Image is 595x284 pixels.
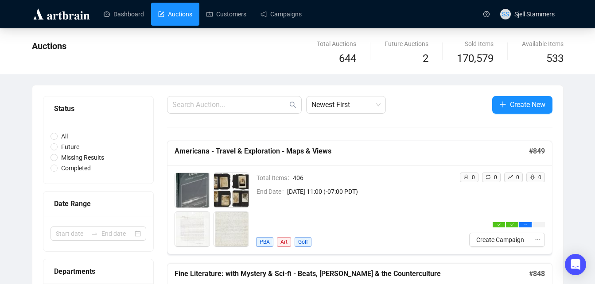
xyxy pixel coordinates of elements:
[54,266,143,277] div: Departments
[497,223,501,226] span: check
[510,223,514,226] span: check
[508,174,513,180] span: rise
[524,223,527,226] span: ellipsis
[287,187,452,196] span: [DATE] 11:00 (-07:00 PDT)
[522,39,564,49] div: Available Items
[257,187,287,196] span: End Date
[91,230,98,237] span: to
[256,237,273,247] span: PBA
[175,146,529,157] h5: Americana - Travel & Exploration - Maps & Views
[54,198,143,209] div: Date Range
[257,173,293,183] span: Total Items
[172,100,288,110] input: Search Auction...
[510,99,545,110] span: Create New
[311,96,381,113] span: Newest First
[206,3,246,26] a: Customers
[469,233,531,247] button: Create Campaign
[58,153,108,162] span: Missing Results
[514,11,555,18] span: Sjell Stammers
[529,146,545,157] h5: # 849
[317,39,356,49] div: Total Auctions
[529,269,545,279] h5: # 848
[58,131,71,141] span: All
[457,50,494,67] span: 170,579
[546,52,564,65] span: 533
[472,174,475,180] span: 0
[538,174,541,180] span: 0
[158,3,192,26] a: Auctions
[289,101,296,108] span: search
[261,3,302,26] a: Campaigns
[295,237,311,247] span: Golf
[32,7,91,21] img: logo
[91,230,98,237] span: swap-right
[423,52,428,65] span: 2
[277,237,291,247] span: Art
[530,174,535,180] span: rocket
[175,269,529,279] h5: Fine Literature: with Mystery & Sci-fi - Beats, [PERSON_NAME] & the Counterculture
[58,163,94,173] span: Completed
[58,142,83,152] span: Future
[535,236,541,242] span: ellipsis
[565,254,586,275] div: Open Intercom Messenger
[56,229,87,238] input: Start date
[499,101,506,108] span: plus
[492,96,552,114] button: Create New
[502,9,509,19] span: SS
[385,39,428,49] div: Future Auctions
[175,173,210,207] img: 1_1.jpg
[101,229,133,238] input: End date
[339,52,356,65] span: 644
[516,174,519,180] span: 0
[214,173,249,207] img: 2_1.jpg
[486,174,491,180] span: retweet
[457,39,494,49] div: Sold Items
[293,173,452,183] span: 406
[483,11,490,17] span: question-circle
[476,235,524,245] span: Create Campaign
[32,41,66,51] span: Auctions
[175,212,210,246] img: 3_1.jpg
[54,103,143,114] div: Status
[463,174,469,180] span: user
[167,141,552,254] a: Americana - Travel & Exploration - Maps & Views#849Total Items406End Date[DATE] 11:00 (-07:00 PDT...
[494,174,497,180] span: 0
[104,3,144,26] a: Dashboard
[214,212,249,246] img: 4_1.jpg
